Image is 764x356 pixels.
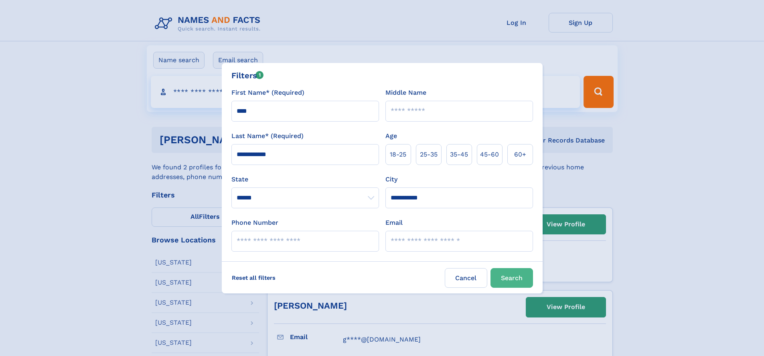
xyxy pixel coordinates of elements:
label: Age [385,131,397,141]
label: State [231,175,379,184]
label: First Name* (Required) [231,88,304,98]
label: Middle Name [385,88,426,98]
label: Reset all filters [227,268,281,287]
button: Search [490,268,533,288]
span: 25‑35 [420,150,438,159]
span: 18‑25 [390,150,406,159]
label: Phone Number [231,218,278,228]
span: 35‑45 [450,150,468,159]
span: 60+ [514,150,526,159]
label: Email [385,218,403,228]
label: Last Name* (Required) [231,131,304,141]
div: Filters [231,69,264,81]
label: City [385,175,397,184]
span: 45‑60 [480,150,499,159]
label: Cancel [445,268,487,288]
